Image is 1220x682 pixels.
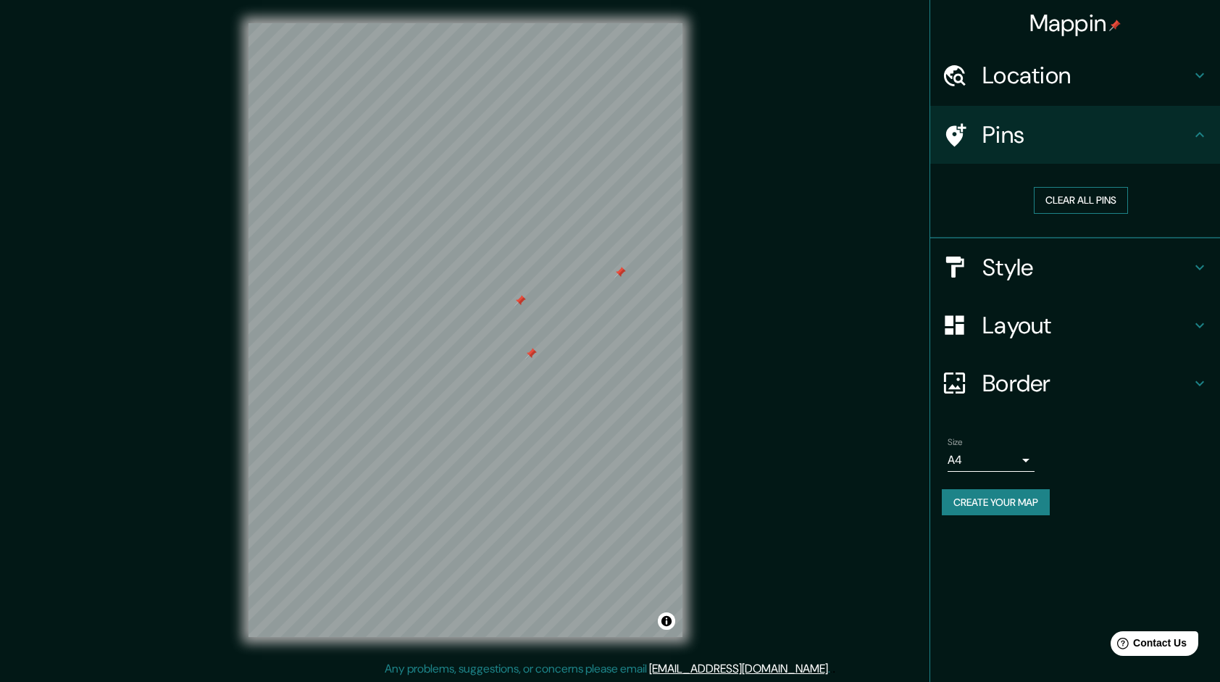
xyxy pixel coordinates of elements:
img: pin-icon.png [1109,20,1121,31]
h4: Border [982,369,1191,398]
button: Toggle attribution [658,612,675,630]
div: . [832,660,835,678]
p: Any problems, suggestions, or concerns please email . [385,660,830,678]
h4: Style [982,253,1191,282]
h4: Layout [982,311,1191,340]
div: . [830,660,832,678]
iframe: Help widget launcher [1091,625,1204,666]
h4: Pins [982,120,1191,149]
div: Border [930,354,1220,412]
div: Layout [930,296,1220,354]
div: Style [930,238,1220,296]
button: Clear all pins [1034,187,1128,214]
div: A4 [948,449,1035,472]
div: Location [930,46,1220,104]
div: Pins [930,106,1220,164]
a: [EMAIL_ADDRESS][DOMAIN_NAME] [649,661,828,676]
h4: Location [982,61,1191,90]
h4: Mappin [1029,9,1121,38]
label: Size [948,436,963,448]
canvas: Map [248,23,682,637]
button: Create your map [942,489,1050,516]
